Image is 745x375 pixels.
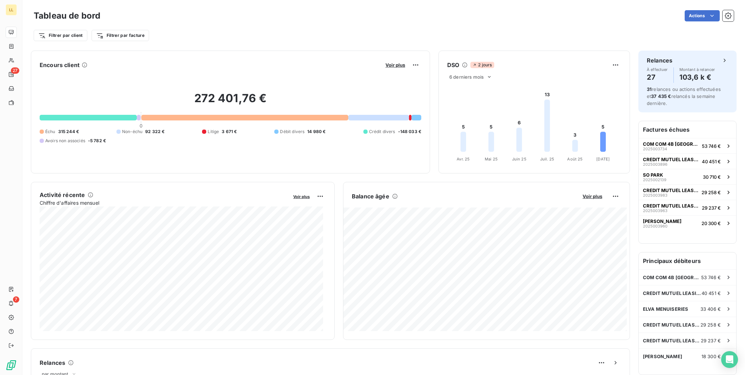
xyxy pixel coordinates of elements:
[639,169,736,184] button: SO PARK202500213930 710 €
[702,159,721,164] span: 40 451 €
[383,62,407,68] button: Voir plus
[702,290,721,296] span: 40 451 €
[40,61,80,69] h6: Encours client
[643,172,663,178] span: SO PARK
[580,193,604,199] button: Voir plus
[643,306,688,312] span: ELVA MENUISERIES
[701,338,721,343] span: 29 237 €
[702,221,721,226] span: 20 300 €
[685,10,720,21] button: Actions
[643,162,667,166] span: 2025003896
[45,138,85,144] span: Avoirs non associés
[643,193,667,197] span: 2025003983
[701,275,721,280] span: 53 746 €
[457,157,470,162] tspan: Avr. 25
[40,358,65,367] h6: Relances
[307,129,325,135] span: 14 980 €
[647,86,721,106] span: relances ou actions effectuées et relancés la semaine dernière.
[639,121,736,138] h6: Factures échues
[567,157,583,162] tspan: Août 25
[88,138,106,144] span: -5 782 €
[6,4,17,15] div: LL
[643,290,702,296] span: CREDIT MUTUEL LEASING
[145,129,165,135] span: 92 322 €
[679,67,715,72] span: Montant à relancer
[470,62,494,68] span: 2 jours
[34,30,87,41] button: Filtrer par client
[643,275,701,280] span: COM COM 4B [GEOGRAPHIC_DATA]
[293,194,310,199] span: Voir plus
[92,30,149,41] button: Filtrer par facture
[643,147,667,151] span: 2025003734
[647,72,668,83] h4: 27
[596,157,610,162] tspan: [DATE]
[512,157,526,162] tspan: Juin 25
[583,193,602,199] span: Voir plus
[651,93,671,99] span: 37 435 €
[643,354,682,359] span: [PERSON_NAME]
[643,322,700,328] span: CREDIT MUTUEL LEASING
[700,322,721,328] span: 29 258 €
[45,129,55,135] span: Échu
[643,178,666,182] span: 2025002139
[702,354,721,359] span: 18 300 €
[398,129,422,135] span: -148 033 €
[721,351,738,368] div: Open Intercom Messenger
[291,193,312,199] button: Voir plus
[6,360,17,371] img: Logo LeanPay
[40,91,421,112] h2: 272 401,76 €
[449,74,484,80] span: 6 derniers mois
[540,157,554,162] tspan: Juil. 25
[643,209,667,213] span: 2025003963
[58,129,79,135] span: 315 244 €
[643,157,699,162] span: CREDIT MUTUEL LEASING
[122,129,142,135] span: Non-échu
[647,56,672,65] h6: Relances
[639,215,736,231] button: [PERSON_NAME]202500396020 300 €
[140,123,142,129] span: 0
[700,306,721,312] span: 33 406 €
[208,129,219,135] span: Litige
[385,62,405,68] span: Voir plus
[40,191,85,199] h6: Activité récente
[639,252,736,269] h6: Principaux débiteurs
[639,153,736,169] button: CREDIT MUTUEL LEASING202500389640 451 €
[643,187,699,193] span: CREDIT MUTUEL LEASING
[639,184,736,200] button: CREDIT MUTUEL LEASING202500398329 258 €
[643,203,699,209] span: CREDIT MUTUEL LEASING
[679,72,715,83] h4: 103,6 k €
[643,218,682,224] span: [PERSON_NAME]
[647,67,668,72] span: À effectuer
[222,129,237,135] span: 3 671 €
[703,174,721,180] span: 30 710 €
[447,61,459,69] h6: DSO
[40,199,288,206] span: Chiffre d'affaires mensuel
[352,192,389,200] h6: Balance âgée
[11,67,19,74] span: 27
[369,129,395,135] span: Crédit divers
[702,205,721,211] span: 29 237 €
[643,338,701,343] span: CREDIT MUTUEL LEASING
[639,138,736,153] button: COM COM 4B [GEOGRAPHIC_DATA]202500373453 746 €
[34,9,100,22] h3: Tableau de bord
[643,224,667,228] span: 2025003960
[13,296,19,303] span: 7
[485,157,498,162] tspan: Mai 25
[702,190,721,195] span: 29 258 €
[639,200,736,215] button: CREDIT MUTUEL LEASING202500396329 237 €
[280,129,304,135] span: Débit divers
[643,141,699,147] span: COM COM 4B [GEOGRAPHIC_DATA]
[647,86,652,92] span: 31
[702,143,721,149] span: 53 746 €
